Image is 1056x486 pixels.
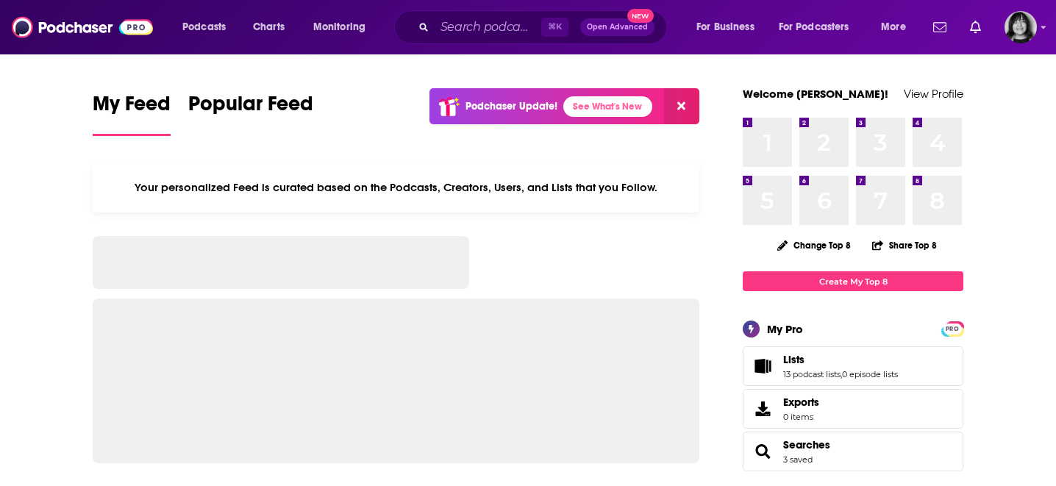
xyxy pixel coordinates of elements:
[313,17,365,37] span: Monitoring
[904,87,963,101] a: View Profile
[587,24,648,31] span: Open Advanced
[696,17,754,37] span: For Business
[627,9,654,23] span: New
[743,346,963,386] span: Lists
[881,17,906,37] span: More
[743,432,963,471] span: Searches
[1005,11,1037,43] img: User Profile
[465,100,557,112] p: Podchaser Update!
[783,353,898,366] a: Lists
[686,15,773,39] button: open menu
[783,438,830,451] a: Searches
[748,356,777,376] a: Lists
[871,15,924,39] button: open menu
[93,91,171,125] span: My Feed
[842,369,898,379] a: 0 episode lists
[541,18,568,37] span: ⌘ K
[748,399,777,419] span: Exports
[748,441,777,462] a: Searches
[93,91,171,136] a: My Feed
[93,162,699,212] div: Your personalized Feed is curated based on the Podcasts, Creators, Users, and Lists that you Follow.
[743,271,963,291] a: Create My Top 8
[435,15,541,39] input: Search podcasts, credits, & more...
[871,231,938,260] button: Share Top 8
[783,454,813,465] a: 3 saved
[253,17,285,37] span: Charts
[943,323,961,334] a: PRO
[303,15,385,39] button: open menu
[943,324,961,335] span: PRO
[783,369,841,379] a: 13 podcast lists
[783,412,819,422] span: 0 items
[927,15,952,40] a: Show notifications dropdown
[743,389,963,429] a: Exports
[12,13,153,41] img: Podchaser - Follow, Share and Rate Podcasts
[743,87,888,101] a: Welcome [PERSON_NAME]!
[1005,11,1037,43] button: Show profile menu
[1005,11,1037,43] span: Logged in as parkdalepublicity1
[243,15,293,39] a: Charts
[172,15,245,39] button: open menu
[188,91,313,125] span: Popular Feed
[563,96,652,117] a: See What's New
[768,236,860,254] button: Change Top 8
[783,353,805,366] span: Lists
[767,322,803,336] div: My Pro
[580,18,654,36] button: Open AdvancedNew
[783,396,819,409] span: Exports
[779,17,849,37] span: For Podcasters
[964,15,987,40] a: Show notifications dropdown
[408,10,681,44] div: Search podcasts, credits, & more...
[188,91,313,136] a: Popular Feed
[841,369,842,379] span: ,
[769,15,871,39] button: open menu
[182,17,226,37] span: Podcasts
